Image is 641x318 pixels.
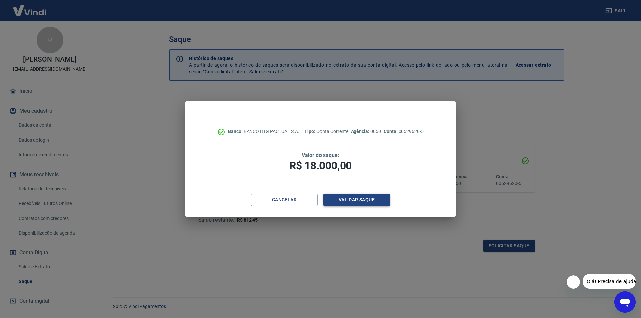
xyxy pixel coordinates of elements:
[302,152,339,158] span: Valor do saque:
[228,128,299,135] p: BANCO BTG PACTUAL S.A.
[384,129,399,134] span: Conta:
[289,159,352,172] span: R$ 18.000,00
[567,275,580,289] iframe: Fechar mensagem
[4,5,56,10] span: Olá! Precisa de ajuda?
[228,129,244,134] span: Banco:
[351,128,381,135] p: 0050
[351,129,371,134] span: Agência:
[304,128,348,135] p: Conta Corrente
[323,194,390,206] button: Validar saque
[384,128,424,135] p: 00529620-5
[251,194,318,206] button: Cancelar
[583,274,636,289] iframe: Mensagem da empresa
[614,291,636,313] iframe: Botão para abrir a janela de mensagens
[304,129,316,134] span: Tipo:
